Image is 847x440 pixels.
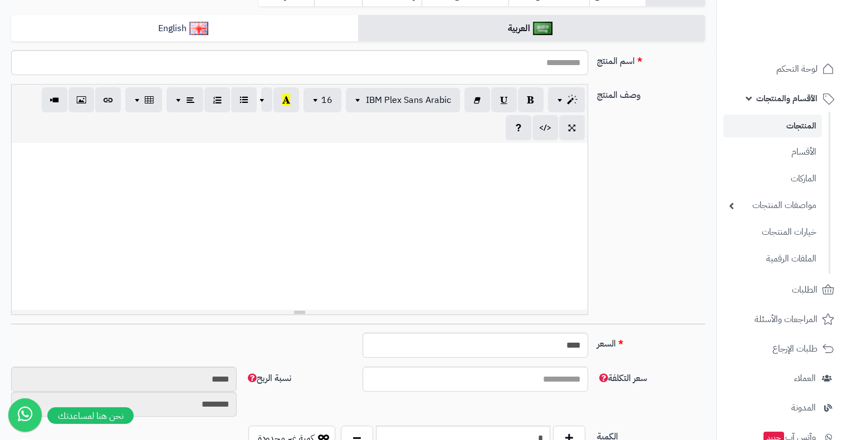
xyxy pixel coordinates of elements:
[723,194,822,217] a: مواصفات المنتجات
[723,306,840,333] a: المراجعات والأسئلة
[723,394,840,421] a: المدونة
[723,220,822,244] a: خيارات المنتجات
[776,61,817,77] span: لوحة التحكم
[593,50,709,68] label: اسم المنتج
[756,91,817,106] span: الأقسام والمنتجات
[533,22,552,35] img: العربية
[366,93,451,107] span: IBM Plex Sans Arabic
[593,84,709,102] label: وصف المنتج
[792,282,817,298] span: الطلبات
[723,167,822,191] a: الماركات
[723,365,840,392] a: العملاء
[346,88,460,112] button: IBM Plex Sans Arabic
[11,15,358,42] a: English
[794,370,816,386] span: العملاء
[755,312,817,327] span: المراجعات والأسئلة
[358,15,705,42] a: العربية
[246,372,291,385] span: نسبة الربح
[723,335,840,362] a: طلبات الإرجاع
[723,56,840,82] a: لوحة التحكم
[597,372,647,385] span: سعر التكلفة
[189,22,209,35] img: English
[723,276,840,303] a: الطلبات
[723,140,822,164] a: الأقسام
[303,88,341,112] button: 16
[321,93,332,107] span: 16
[772,341,817,357] span: طلبات الإرجاع
[791,400,816,416] span: المدونة
[593,333,709,350] label: السعر
[723,247,822,271] a: الملفات الرقمية
[723,115,822,137] a: المنتجات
